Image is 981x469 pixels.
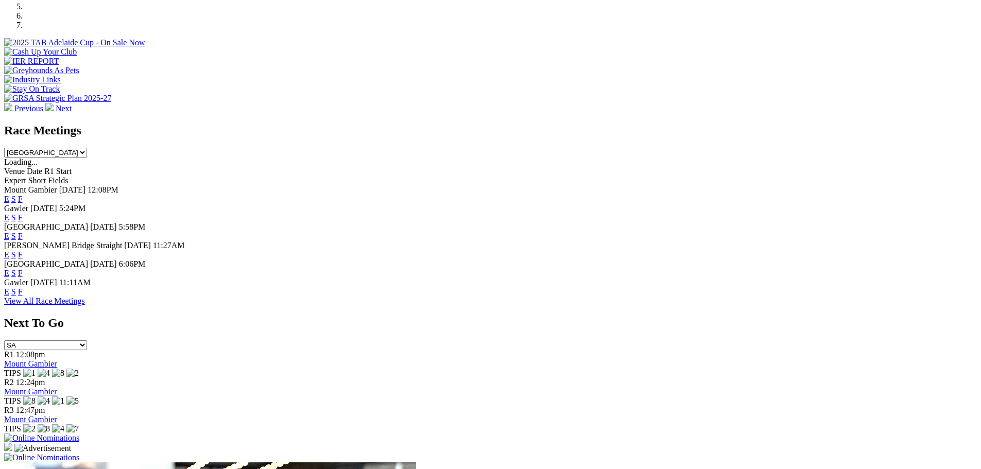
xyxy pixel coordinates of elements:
[4,94,111,103] img: GRSA Strategic Plan 2025-27
[4,359,57,368] a: Mount Gambier
[4,387,57,396] a: Mount Gambier
[4,259,88,268] span: [GEOGRAPHIC_DATA]
[88,185,118,194] span: 12:08PM
[59,185,86,194] span: [DATE]
[52,396,64,406] img: 1
[66,424,79,433] img: 7
[23,424,36,433] img: 2
[4,316,977,330] h2: Next To Go
[90,222,117,231] span: [DATE]
[30,278,57,287] span: [DATE]
[4,250,9,259] a: E
[4,350,14,359] span: R1
[48,176,68,185] span: Fields
[4,176,26,185] span: Expert
[56,104,72,113] span: Next
[14,444,71,453] img: Advertisement
[52,424,64,433] img: 4
[119,259,146,268] span: 6:06PM
[27,167,42,176] span: Date
[4,185,57,194] span: Mount Gambier
[4,158,38,166] span: Loading...
[124,241,151,250] span: [DATE]
[11,195,16,203] a: S
[11,213,16,222] a: S
[18,195,23,203] a: F
[4,195,9,203] a: E
[4,424,21,433] span: TIPS
[4,213,9,222] a: E
[16,406,45,414] span: 12:47pm
[119,222,146,231] span: 5:58PM
[4,287,9,296] a: E
[4,269,9,277] a: E
[4,232,9,240] a: E
[4,57,59,66] img: IER REPORT
[23,369,36,378] img: 1
[18,213,23,222] a: F
[38,424,50,433] img: 8
[4,167,25,176] span: Venue
[4,124,977,137] h2: Race Meetings
[38,369,50,378] img: 4
[4,297,85,305] a: View All Race Meetings
[4,378,14,387] span: R2
[11,250,16,259] a: S
[59,278,91,287] span: 11:11AM
[90,259,117,268] span: [DATE]
[18,269,23,277] a: F
[4,278,28,287] span: Gawler
[11,269,16,277] a: S
[4,222,88,231] span: [GEOGRAPHIC_DATA]
[4,84,60,94] img: Stay On Track
[4,241,122,250] span: [PERSON_NAME] Bridge Straight
[44,167,72,176] span: R1 Start
[38,396,50,406] img: 4
[45,103,54,111] img: chevron-right-pager-white.svg
[45,104,72,113] a: Next
[4,406,14,414] span: R3
[4,38,145,47] img: 2025 TAB Adelaide Cup - On Sale Now
[4,396,21,405] span: TIPS
[66,369,79,378] img: 2
[4,66,79,75] img: Greyhounds As Pets
[4,103,12,111] img: chevron-left-pager-white.svg
[4,204,28,213] span: Gawler
[4,104,45,113] a: Previous
[23,396,36,406] img: 8
[14,104,43,113] span: Previous
[16,350,45,359] span: 12:08pm
[18,232,23,240] a: F
[18,250,23,259] a: F
[4,47,77,57] img: Cash Up Your Club
[30,204,57,213] span: [DATE]
[59,204,86,213] span: 5:24PM
[52,369,64,378] img: 8
[4,453,79,462] img: Online Nominations
[4,75,61,84] img: Industry Links
[18,287,23,296] a: F
[4,433,79,443] img: Online Nominations
[4,443,12,451] img: 15187_Greyhounds_GreysPlayCentral_Resize_SA_WebsiteBanner_300x115_2025.jpg
[11,287,16,296] a: S
[153,241,185,250] span: 11:27AM
[28,176,46,185] span: Short
[4,415,57,424] a: Mount Gambier
[66,396,79,406] img: 5
[16,378,45,387] span: 12:24pm
[4,369,21,377] span: TIPS
[11,232,16,240] a: S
